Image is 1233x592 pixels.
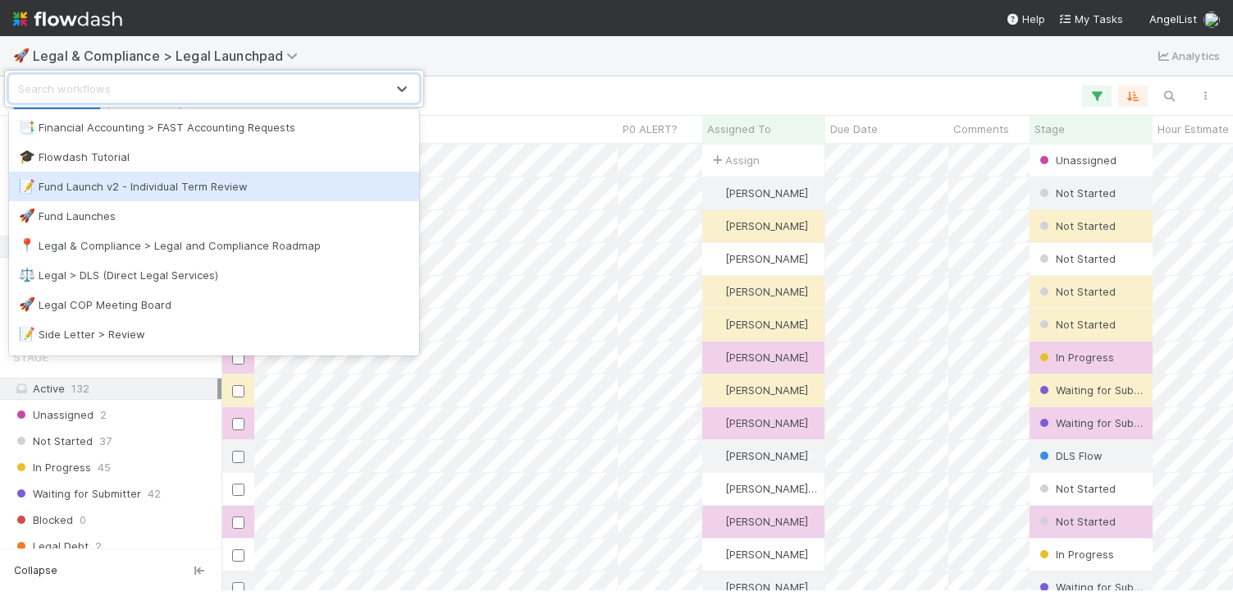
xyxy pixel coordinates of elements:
div: Financial Accounting > FAST Accounting Requests [19,119,409,135]
div: Search workflows [18,80,111,97]
span: 📝 [19,327,35,341]
div: Fund Launch v2 - Individual Term Review [19,178,409,195]
span: 📑 [19,120,35,134]
span: 🚀 [19,297,35,311]
span: 📝 [19,179,35,193]
span: 🚀 [19,209,35,223]
div: Flowdash Tutorial [19,149,409,165]
div: Side Letter > Review [19,326,409,342]
span: 🎓 [19,149,35,163]
div: Fund Launches [19,208,409,224]
span: ⚖️ [19,268,35,282]
div: Legal COP Meeting Board [19,296,409,313]
div: Legal > DLS (Direct Legal Services) [19,267,409,283]
div: Legal & Compliance > Legal and Compliance Roadmap [19,237,409,254]
span: 📍 [19,238,35,252]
